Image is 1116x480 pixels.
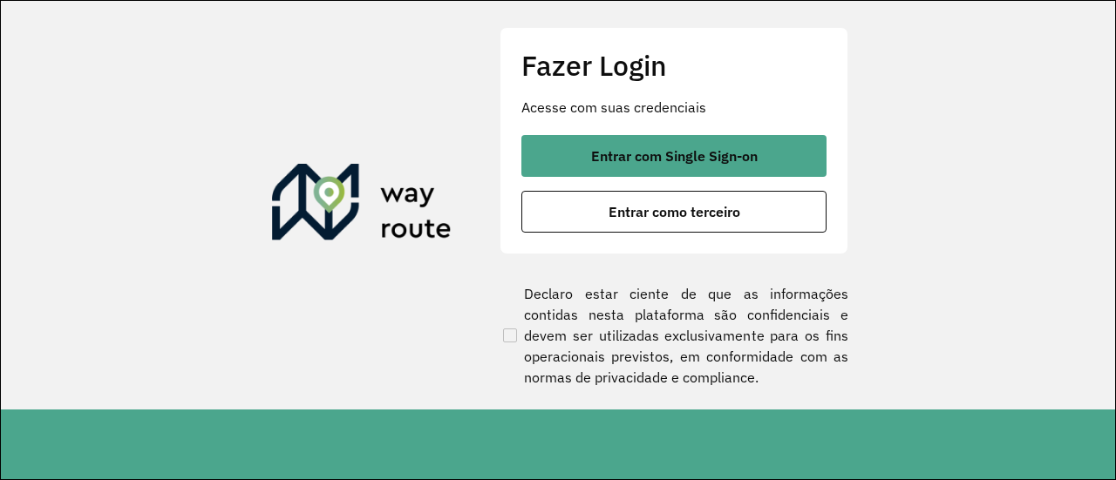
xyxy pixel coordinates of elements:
img: Roteirizador AmbevTech [272,164,452,247]
h2: Fazer Login [521,49,827,82]
p: Acesse com suas credenciais [521,97,827,118]
span: Entrar com Single Sign-on [591,149,758,163]
button: button [521,191,827,233]
button: button [521,135,827,177]
span: Entrar como terceiro [609,205,740,219]
label: Declaro estar ciente de que as informações contidas nesta plataforma são confidenciais e devem se... [500,283,848,388]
